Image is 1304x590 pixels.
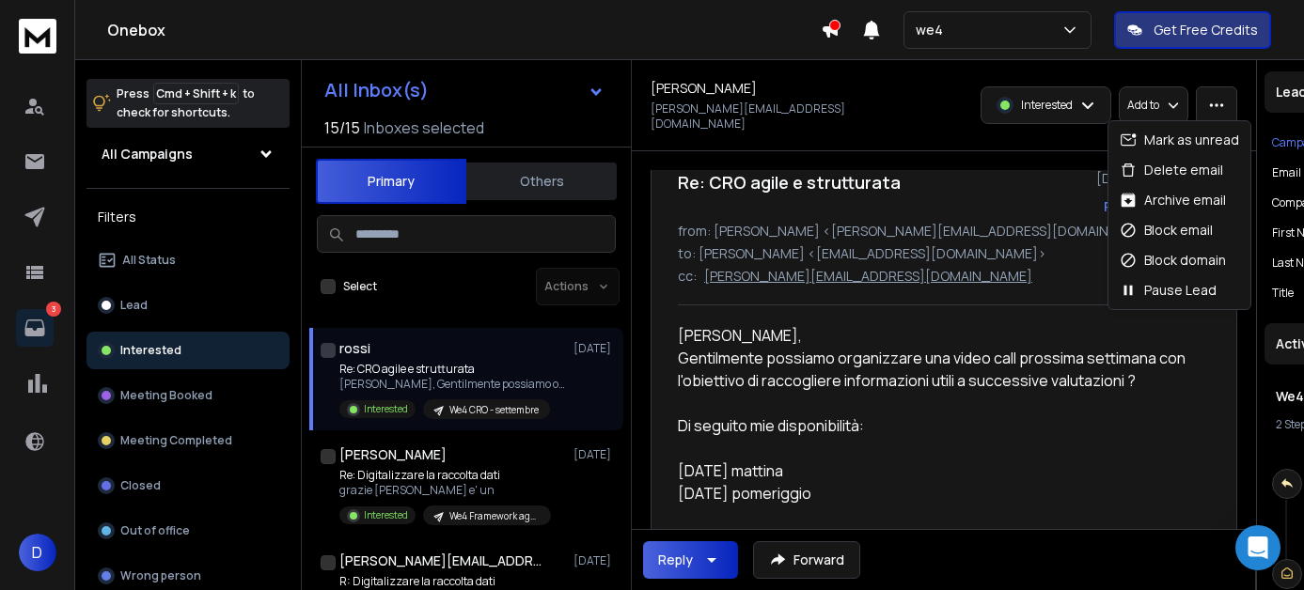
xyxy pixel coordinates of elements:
[1154,21,1258,39] p: Get Free Credits
[678,482,1195,505] div: [DATE] pomeriggio
[19,19,56,54] img: logo
[107,19,821,41] h1: Onebox
[651,79,757,98] h1: [PERSON_NAME]
[1120,161,1223,179] div: Delete email
[120,388,212,403] p: Meeting Booked
[120,478,161,493] p: Closed
[651,101,938,132] p: [PERSON_NAME][EMAIL_ADDRESS][DOMAIN_NAME]
[658,551,693,569] div: Reply
[573,553,616,568] p: [DATE]
[364,116,484,139] h3: Inboxes selected
[339,377,565,392] p: [PERSON_NAME], Gentilmente possiamo organizzare
[120,523,190,538] p: Out of office
[573,447,616,462] p: [DATE]
[343,279,377,294] label: Select
[339,574,565,589] p: R: Digitalizzare la raccolta dati
[46,302,61,317] p: 3
[678,347,1195,392] div: Gentilmente possiamo organizzare una video call prossima settimana con l'obiettivo di raccogliere...
[678,459,1195,482] div: [DATE] mattina
[1120,221,1213,240] div: Block email
[449,509,540,523] p: We4 Framework agosto
[364,508,408,522] p: Interested
[117,85,255,122] p: Press to check for shortcuts.
[86,204,290,230] h3: Filters
[339,551,546,570] h1: [PERSON_NAME][EMAIL_ADDRESS][DOMAIN_NAME]
[466,161,617,202] button: Others
[339,445,447,464] h1: [PERSON_NAME]
[1096,169,1210,188] p: [DATE] : 05:22 pm
[1120,131,1239,149] div: Mark as unread
[339,362,565,377] p: Re: CRO agile e strutturata
[316,159,466,204] button: Primary
[1120,251,1226,270] div: Block domain
[1120,191,1226,210] div: Archive email
[573,341,616,356] p: [DATE]
[120,568,201,583] p: Wrong person
[19,534,56,571] span: D
[1021,98,1073,113] p: Interested
[339,483,551,498] p: grazie [PERSON_NAME] e' un
[678,324,1195,347] div: [PERSON_NAME],
[678,527,1195,550] div: Grazie mille
[678,222,1210,241] p: from: [PERSON_NAME] <[PERSON_NAME][EMAIL_ADDRESS][DOMAIN_NAME]>
[339,468,551,483] p: Re: Digitalizzare la raccolta dati
[324,81,429,100] h1: All Inbox(s)
[324,116,360,139] span: 15 / 15
[1272,286,1294,301] p: title
[1235,525,1280,570] div: Open Intercom Messenger
[1127,98,1159,113] p: Add to
[1104,197,1139,216] button: Reply
[704,267,1032,286] p: [PERSON_NAME][EMAIL_ADDRESS][DOMAIN_NAME]
[678,244,1210,263] p: to: [PERSON_NAME] <[EMAIL_ADDRESS][DOMAIN_NAME]>
[678,414,1195,437] div: Di seguito mie disponibilità:
[916,21,951,39] p: we4
[120,433,232,448] p: Meeting Completed
[102,145,193,163] h1: All Campaigns
[449,403,539,417] p: We4 CRO - settembre
[678,169,901,195] h1: Re: CRO agile e strutturata
[120,298,148,313] p: Lead
[753,541,860,579] button: Forward
[678,267,697,286] p: cc:
[364,402,408,416] p: Interested
[1120,281,1217,300] div: Pause Lead
[120,343,181,358] p: Interested
[339,339,370,358] h1: rossi
[1272,165,1301,180] p: Email
[153,83,239,104] span: Cmd + Shift + k
[122,253,176,268] p: All Status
